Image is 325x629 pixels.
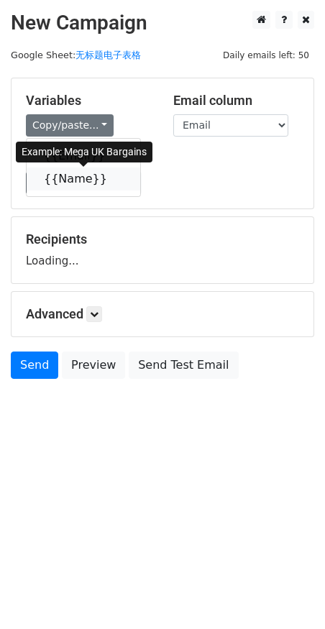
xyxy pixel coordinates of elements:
[173,93,299,109] h5: Email column
[26,114,114,137] a: Copy/paste...
[16,142,152,162] div: Example: Mega UK Bargains
[27,167,140,190] a: {{Name}}
[218,50,314,60] a: Daily emails left: 50
[75,50,141,60] a: 无标题电子表格
[218,47,314,63] span: Daily emails left: 50
[253,560,325,629] iframe: Chat Widget
[26,231,299,269] div: Loading...
[129,352,238,379] a: Send Test Email
[11,352,58,379] a: Send
[26,306,299,322] h5: Advanced
[26,93,152,109] h5: Variables
[11,11,314,35] h2: New Campaign
[11,50,141,60] small: Google Sheet:
[26,231,299,247] h5: Recipients
[62,352,125,379] a: Preview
